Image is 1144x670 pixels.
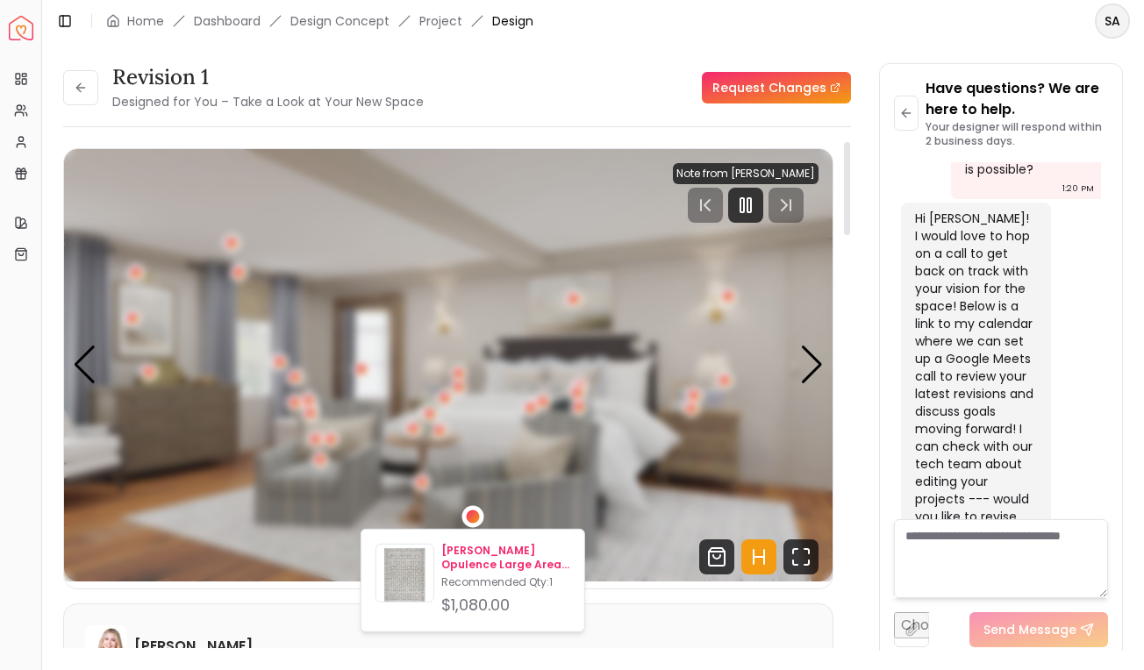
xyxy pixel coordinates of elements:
svg: Hotspots Toggle [741,539,776,574]
li: Design Concept [290,12,390,30]
p: Recommended Qty: 1 [441,575,570,589]
div: $1,080.00 [441,593,570,617]
img: Hannah James [85,625,127,667]
a: Marlon Majestic Opulence Large Area Rug 9'11" x 14'[PERSON_NAME] Opulence Large Area Rug 9'11" x ... [375,544,570,617]
svg: Pause [735,195,756,216]
a: Home [127,12,164,30]
svg: Shop Products from this design [699,539,734,574]
a: Dashboard [194,12,261,30]
a: Project [419,12,462,30]
h3: Revision 1 [112,63,424,91]
a: Spacejoy [9,16,33,40]
img: Marlon Majestic Opulence Large Area Rug 9'11" x 14' [376,548,433,605]
button: SA [1095,4,1130,39]
img: Spacejoy Logo [9,16,33,40]
p: [PERSON_NAME] Opulence Large Area Rug 9'11" x 14' [441,544,570,572]
span: SA [1097,5,1128,37]
img: Design Render 3 [64,149,833,581]
svg: Fullscreen [783,539,819,574]
small: Designed for You – Take a Look at Your New Space [112,93,424,110]
p: Have questions? We are here to help. [926,78,1108,120]
h6: [PERSON_NAME] [134,636,253,657]
div: Previous slide [73,346,97,384]
nav: breadcrumb [106,12,533,30]
span: Design [492,12,533,30]
div: Hi [PERSON_NAME]! I would love to hop on a call to get back on track with your vision for the spa... [915,210,1033,648]
div: Note from [PERSON_NAME] [673,163,819,184]
div: 1:20 PM [1062,180,1094,197]
div: Carousel [64,149,833,581]
a: Request Changes [702,72,851,103]
div: Next slide [800,346,824,384]
p: Your designer will respond within 2 business days. [926,120,1108,148]
div: 1 / 6 [64,149,833,581]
